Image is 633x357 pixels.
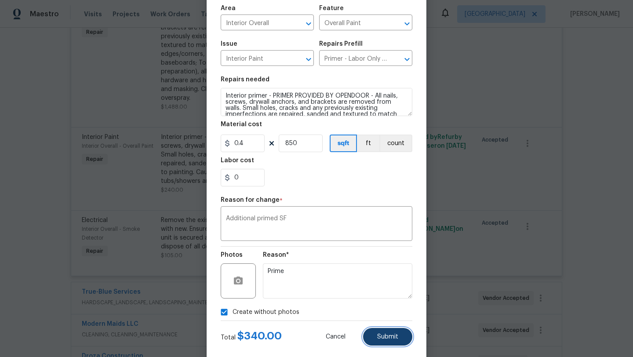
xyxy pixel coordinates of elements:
button: Open [302,53,315,66]
h5: Issue [221,41,237,47]
h5: Photos [221,252,243,258]
span: Create without photos [233,308,299,317]
button: Submit [363,328,412,346]
span: Submit [377,334,398,340]
button: sqft [330,135,357,152]
button: Open [401,18,413,30]
h5: Reason for change [221,197,280,203]
div: Total [221,331,282,342]
h5: Repairs Prefill [319,41,363,47]
h5: Reason* [263,252,289,258]
button: Open [302,18,315,30]
button: Cancel [312,328,360,346]
textarea: Additional primed SF [226,215,407,234]
h5: Area [221,5,236,11]
h5: Repairs needed [221,76,269,83]
button: count [379,135,412,152]
textarea: Prime [263,263,412,299]
span: Cancel [326,334,346,340]
h5: Labor cost [221,157,254,164]
h5: Feature [319,5,344,11]
textarea: Interior primer - PRIMER PROVIDED BY OPENDOOR - All nails, screws, drywall anchors, and brackets ... [221,88,412,116]
span: $ 340.00 [237,331,282,341]
button: Open [401,53,413,66]
button: ft [357,135,379,152]
h5: Material cost [221,121,262,127]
